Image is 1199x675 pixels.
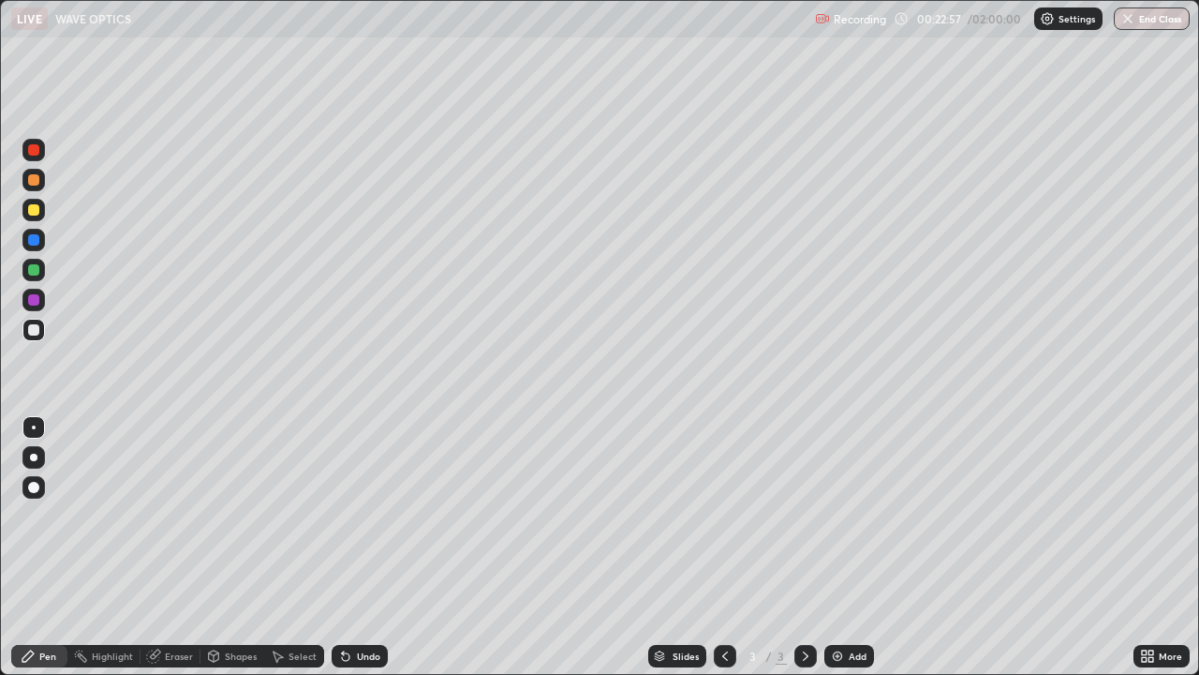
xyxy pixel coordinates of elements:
img: add-slide-button [830,649,845,664]
div: Undo [357,652,380,661]
img: recording.375f2c34.svg [815,11,830,26]
p: WAVE OPTICS [55,11,131,26]
div: Shapes [225,652,257,661]
div: Pen [39,652,56,661]
img: end-class-cross [1120,11,1135,26]
div: Add [849,652,866,661]
button: End Class [1114,7,1190,30]
img: class-settings-icons [1040,11,1055,26]
div: Select [289,652,317,661]
p: Settings [1058,14,1095,23]
div: 3 [776,648,787,665]
p: LIVE [17,11,42,26]
div: Eraser [165,652,193,661]
div: Slides [673,652,699,661]
div: / [766,651,772,662]
div: More [1159,652,1182,661]
p: Recording [834,12,886,26]
div: 3 [744,651,762,662]
div: Highlight [92,652,133,661]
